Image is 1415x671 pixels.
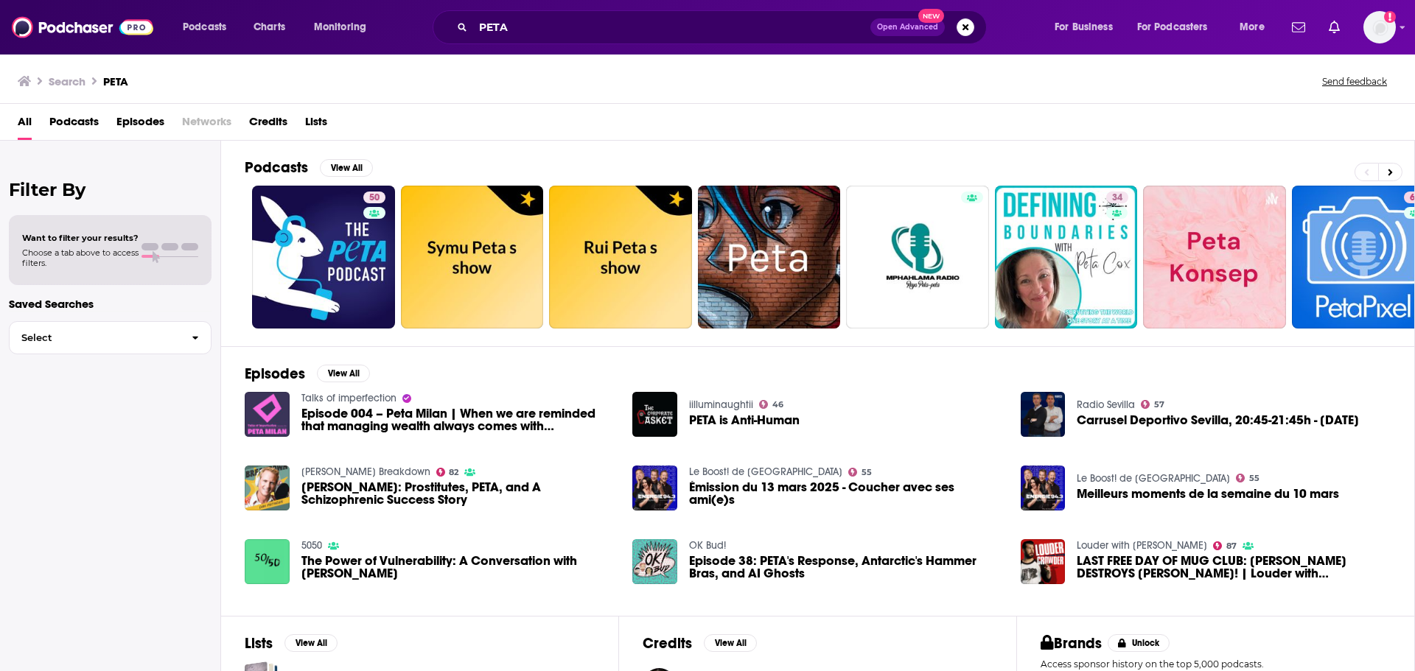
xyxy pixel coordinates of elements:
button: open menu [1044,15,1131,39]
a: Credits [249,110,287,140]
a: Episodes [116,110,164,140]
h2: Lists [245,634,273,653]
a: Louder with Crowder [1077,539,1207,552]
a: CreditsView All [643,634,757,653]
span: Choose a tab above to access filters. [22,247,139,268]
span: New [918,9,945,23]
a: Le Boost! de Montréal [689,466,842,478]
span: For Podcasters [1137,17,1208,38]
span: The Power of Vulnerability: A Conversation with [PERSON_NAME] [301,555,615,580]
a: Episode 38: PETA's Response, Antarctic's Hammer Bras, and AI Ghosts [632,539,677,584]
svg: Add a profile image [1384,11,1396,23]
img: Émission du 13 mars 2025 - Coucher avec ses ami(e)s [632,466,677,510]
a: 50 [363,192,385,203]
span: 82 [449,469,458,476]
a: 46 [759,400,783,409]
img: Podchaser - Follow, Share and Rate Podcasts [12,13,153,41]
span: Carrusel Deportivo Sevilla, 20:45-21:45h - [DATE] [1077,414,1359,426]
span: LAST FREE DAY OF MUG CLUB: [PERSON_NAME] DESTROYS [PERSON_NAME]! | Louder with [PERSON_NAME] [1077,555,1391,580]
a: Dan Mathews: Prostitutes, PETA, and A Schizophrenic Success Story [301,481,615,506]
img: User Profile [1363,11,1396,43]
a: Carrusel Deportivo Sevilla, 20:45-21:45h - 08/12/2024 [1077,414,1359,426]
img: Meilleurs moments de la semaine du 10 mars [1021,466,1066,510]
button: View All [317,365,370,382]
img: PETA is Anti-Human [632,392,677,437]
a: Podcasts [49,110,99,140]
img: Episode 004 – Peta Milan | When we are reminded that managing wealth always comes with responsibi... [245,392,290,437]
p: Saved Searches [9,297,212,311]
a: PETA is Anti-Human [689,414,800,426]
span: 50 [369,191,380,205]
a: 55 [1236,474,1259,482]
span: [PERSON_NAME]: Prostitutes, PETA, and A Schizophrenic Success Story [301,481,615,506]
a: Talks of imperfection [301,392,396,404]
span: Select [10,333,180,342]
a: ListsView All [245,634,338,653]
a: Le Boost! de Montréal [1077,472,1230,485]
span: 55 [862,469,872,476]
p: Access sponsor history on the top 5,000 podcasts. [1041,658,1391,670]
a: OK Bud! [689,539,726,552]
a: Show notifications dropdown [1323,15,1346,40]
span: Monitoring [314,17,366,38]
span: 55 [1249,475,1259,482]
span: Networks [182,110,231,140]
a: Radio Sevilla [1077,398,1135,411]
div: Search podcasts, credits, & more... [447,10,1001,44]
span: Logged in as WesBurdett [1363,11,1396,43]
a: 34 [995,186,1138,329]
a: Episode 38: PETA's Response, Antarctic's Hammer Bras, and AI Ghosts [689,555,1003,580]
h3: Search [49,74,85,88]
h2: Brands [1041,634,1102,653]
a: 50 [252,186,395,329]
span: Lists [305,110,327,140]
a: Mayim Bialik's Breakdown [301,466,430,478]
img: Dan Mathews: Prostitutes, PETA, and A Schizophrenic Success Story [245,466,290,510]
button: View All [704,634,757,652]
a: 34 [1106,192,1128,203]
a: LAST FREE DAY OF MUG CLUB: VIVEK DESTROYS DON LEMON! | Louder with Crowder [1077,555,1391,580]
a: 87 [1213,541,1237,550]
input: Search podcasts, credits, & more... [473,15,870,39]
h2: Credits [643,634,692,653]
a: Meilleurs moments de la semaine du 10 mars [1077,488,1339,500]
button: Open AdvancedNew [870,18,945,36]
a: Émission du 13 mars 2025 - Coucher avec ses ami(e)s [689,481,1003,506]
span: Want to filter your results? [22,233,139,243]
button: open menu [1229,15,1283,39]
img: LAST FREE DAY OF MUG CLUB: VIVEK DESTROYS DON LEMON! | Louder with Crowder [1021,539,1066,584]
a: Charts [244,15,294,39]
button: View All [284,634,338,652]
h2: Podcasts [245,158,308,177]
span: Podcasts [183,17,226,38]
button: Show profile menu [1363,11,1396,43]
img: Carrusel Deportivo Sevilla, 20:45-21:45h - 08/12/2024 [1021,392,1066,437]
span: 46 [772,401,783,408]
button: Unlock [1108,634,1170,652]
span: Open Advanced [877,24,938,31]
a: iilluminaughtii [689,398,753,411]
a: 55 [848,468,872,477]
a: 57 [1141,400,1164,409]
span: All [18,110,32,140]
h2: Filter By [9,179,212,200]
span: 87 [1226,543,1237,549]
h2: Episodes [245,365,305,383]
button: Send feedback [1318,75,1391,88]
img: The Power of Vulnerability: A Conversation with Peta Slocombe [245,539,290,584]
a: 82 [436,468,459,477]
a: Episode 004 – Peta Milan | When we are reminded that managing wealth always comes with responsibi... [301,407,615,432]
